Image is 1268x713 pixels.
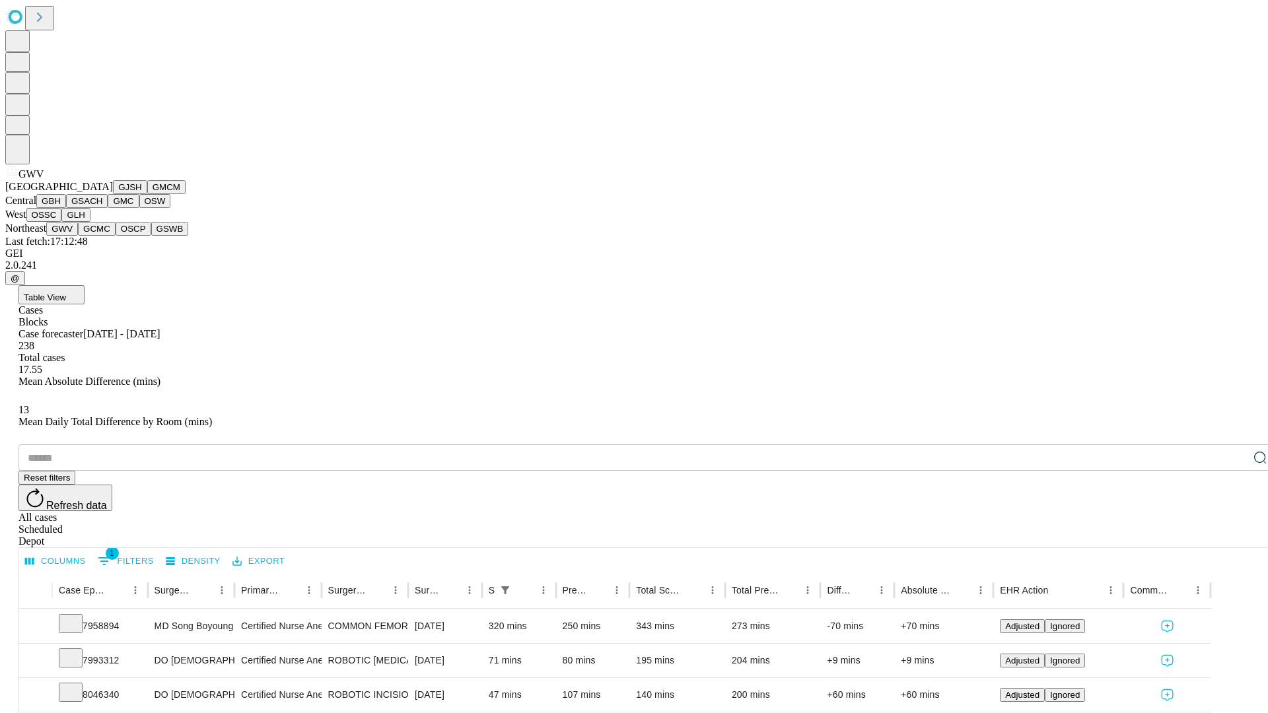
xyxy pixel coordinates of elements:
[36,194,66,208] button: GBH
[636,678,719,712] div: 140 mins
[155,609,228,643] div: MD Song Boyoung Md
[1045,619,1085,633] button: Ignored
[901,609,987,643] div: +70 mins
[901,678,987,712] div: +60 mins
[24,473,70,483] span: Reset filters
[534,581,553,599] button: Menu
[241,585,279,595] div: Primary Service
[489,585,495,595] div: Scheduled In Room Duration
[155,678,228,712] div: DO [DEMOGRAPHIC_DATA] [PERSON_NAME]
[241,644,314,677] div: Certified Nurse Anesthetist
[5,248,1263,259] div: GEI
[732,585,779,595] div: Total Predicted Duration
[18,416,212,427] span: Mean Daily Total Difference by Room (mins)
[1000,688,1045,702] button: Adjusted
[147,180,186,194] button: GMCM
[1050,656,1080,665] span: Ignored
[496,581,514,599] button: Show filters
[300,581,318,599] button: Menu
[460,581,479,599] button: Menu
[18,328,83,339] span: Case forecaster
[26,650,46,673] button: Expand
[415,678,475,712] div: [DATE]
[489,678,549,712] div: 47 mins
[113,180,147,194] button: GJSH
[59,585,106,595] div: Case Epic Id
[1102,581,1120,599] button: Menu
[703,581,722,599] button: Menu
[415,609,475,643] div: [DATE]
[151,222,189,236] button: GSWB
[66,194,108,208] button: GSACH
[636,609,719,643] div: 343 mins
[328,644,402,677] div: ROBOTIC [MEDICAL_DATA]
[636,644,719,677] div: 195 mins
[18,285,85,304] button: Table View
[1005,656,1039,665] span: Adjusted
[798,581,817,599] button: Menu
[901,585,952,595] div: Absolute Difference
[61,208,90,222] button: GLH
[1000,585,1048,595] div: EHR Action
[155,585,193,595] div: Surgeon Name
[415,585,440,595] div: Surgery Date
[516,581,534,599] button: Sort
[827,609,888,643] div: -70 mins
[155,644,228,677] div: DO [DEMOGRAPHIC_DATA] [PERSON_NAME]
[108,581,126,599] button: Sort
[1049,581,1068,599] button: Sort
[953,581,971,599] button: Sort
[18,485,112,511] button: Refresh data
[328,678,402,712] div: ROBOTIC INCISIONAL/VENTRAL/UMBILICAL [MEDICAL_DATA] INITIAL < 3 CM REDUCIBLE
[608,581,626,599] button: Menu
[442,581,460,599] button: Sort
[5,209,26,220] span: West
[11,273,20,283] span: @
[1130,585,1168,595] div: Comments
[732,644,814,677] div: 204 mins
[116,222,151,236] button: OSCP
[108,194,139,208] button: GMC
[59,644,141,677] div: 7993312
[1189,581,1207,599] button: Menu
[685,581,703,599] button: Sort
[229,551,288,572] button: Export
[328,609,402,643] div: COMMON FEMORAL [MEDICAL_DATA]
[368,581,386,599] button: Sort
[971,581,990,599] button: Menu
[854,581,872,599] button: Sort
[26,615,46,638] button: Expand
[827,678,888,712] div: +60 mins
[18,471,75,485] button: Reset filters
[18,364,42,375] span: 17.55
[59,609,141,643] div: 7958894
[18,404,29,415] span: 13
[901,644,987,677] div: +9 mins
[281,581,300,599] button: Sort
[5,195,36,206] span: Central
[18,376,160,387] span: Mean Absolute Difference (mins)
[489,644,549,677] div: 71 mins
[1045,654,1085,667] button: Ignored
[5,181,113,192] span: [GEOGRAPHIC_DATA]
[162,551,224,572] button: Density
[328,585,367,595] div: Surgery Name
[5,271,25,285] button: @
[5,236,88,247] span: Last fetch: 17:12:48
[1050,621,1080,631] span: Ignored
[59,678,141,712] div: 8046340
[106,547,119,560] span: 1
[94,551,157,572] button: Show filters
[563,609,623,643] div: 250 mins
[46,500,107,511] span: Refresh data
[5,259,1263,271] div: 2.0.241
[78,222,116,236] button: GCMC
[1050,690,1080,700] span: Ignored
[1005,690,1039,700] span: Adjusted
[194,581,213,599] button: Sort
[1170,581,1189,599] button: Sort
[83,328,160,339] span: [DATE] - [DATE]
[241,678,314,712] div: Certified Nurse Anesthetist
[24,292,66,302] span: Table View
[589,581,608,599] button: Sort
